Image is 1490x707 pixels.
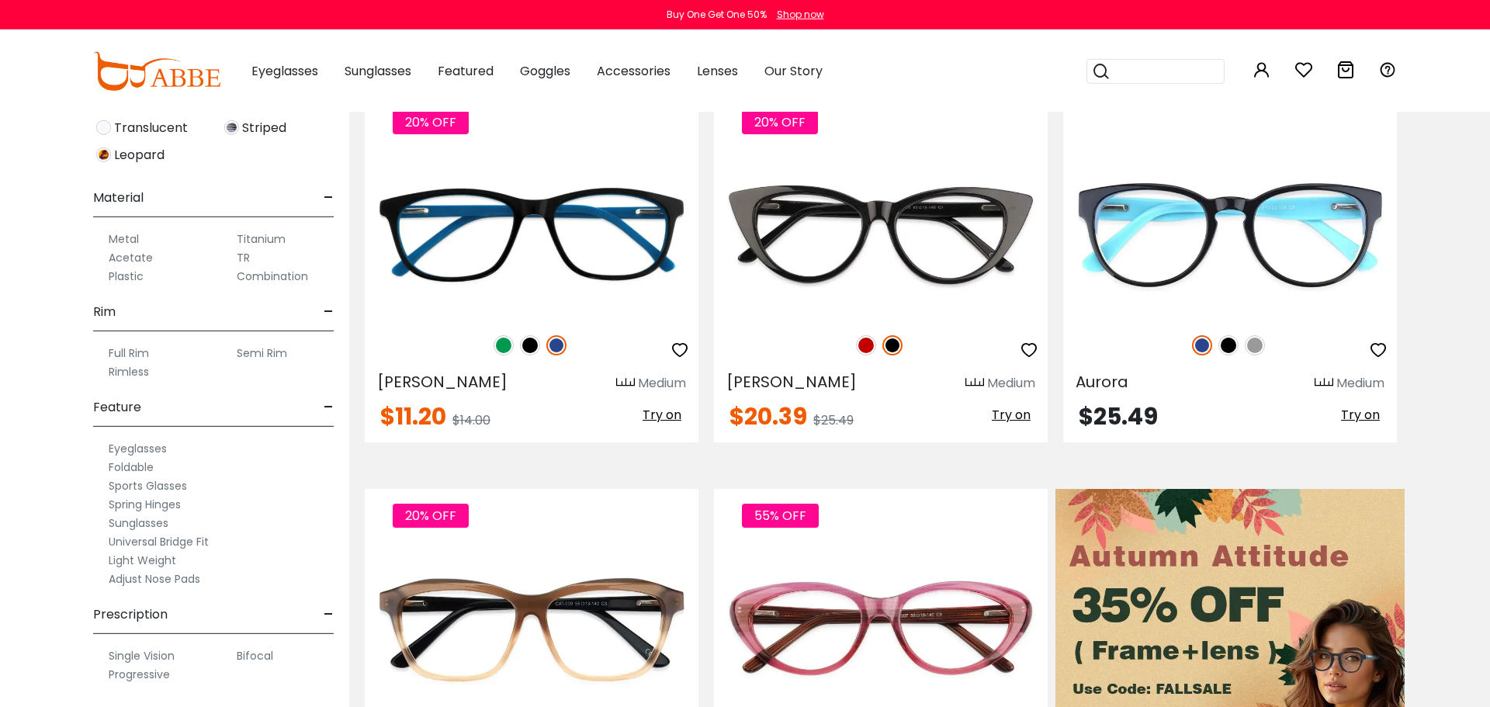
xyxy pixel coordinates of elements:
[742,110,818,134] span: 20% OFF
[109,344,149,362] label: Full Rim
[393,504,469,528] span: 20% OFF
[109,439,167,458] label: Eyeglasses
[494,335,514,355] img: Green
[324,293,334,331] span: -
[742,504,819,528] span: 55% OFF
[109,551,176,570] label: Light Weight
[1079,400,1158,433] span: $25.49
[109,362,149,381] label: Rimless
[109,514,168,532] label: Sunglasses
[638,405,686,425] button: Try on
[597,62,670,80] span: Accessories
[242,119,286,137] span: Striped
[1218,335,1239,355] img: Black
[109,570,200,588] label: Adjust Nose Pads
[520,335,540,355] img: Black
[1315,377,1333,389] img: size ruler
[93,389,141,426] span: Feature
[882,335,903,355] img: Black
[109,267,144,286] label: Plastic
[667,8,767,22] div: Buy One Get One 50%
[93,52,220,91] img: abbeglasses.com
[1245,335,1265,355] img: Gray
[237,248,250,267] label: TR
[1341,406,1380,424] span: Try on
[380,400,446,433] span: $11.20
[452,411,490,429] span: $14.00
[93,293,116,331] span: Rim
[345,62,411,80] span: Sunglasses
[237,230,286,248] label: Titanium
[1336,374,1384,393] div: Medium
[987,405,1035,425] button: Try on
[856,335,876,355] img: Red
[965,377,984,389] img: size ruler
[237,267,308,286] label: Combination
[638,374,686,393] div: Medium
[114,146,165,165] span: Leopard
[109,458,154,477] label: Foldable
[726,371,857,393] span: [PERSON_NAME]
[714,151,1048,318] img: Black Nora - Acetate ,Universal Bridge Fit
[114,119,188,137] span: Translucent
[377,371,508,393] span: [PERSON_NAME]
[769,8,824,21] a: Shop now
[987,374,1035,393] div: Medium
[109,230,139,248] label: Metal
[96,120,111,135] img: Translucent
[1192,335,1212,355] img: Blue
[438,62,494,80] span: Featured
[109,532,209,551] label: Universal Bridge Fit
[109,248,153,267] label: Acetate
[813,411,854,429] span: $25.49
[109,495,181,514] label: Spring Hinges
[109,477,187,495] label: Sports Glasses
[365,151,698,318] img: Blue Machovec - Acetate ,Universal Bridge Fit
[393,110,469,134] span: 20% OFF
[324,179,334,217] span: -
[237,344,287,362] label: Semi Rim
[546,335,567,355] img: Blue
[520,62,570,80] span: Goggles
[237,646,273,665] label: Bifocal
[992,406,1031,424] span: Try on
[324,389,334,426] span: -
[109,665,170,684] label: Progressive
[93,179,144,217] span: Material
[224,120,239,135] img: Striped
[697,62,738,80] span: Lenses
[324,596,334,633] span: -
[96,147,111,162] img: Leopard
[1336,405,1384,425] button: Try on
[777,8,824,22] div: Shop now
[109,646,175,665] label: Single Vision
[1063,151,1397,318] img: Blue Aurora - Acetate ,Universal Bridge Fit
[251,62,318,80] span: Eyeglasses
[93,596,168,633] span: Prescription
[643,406,681,424] span: Try on
[616,377,635,389] img: size ruler
[729,400,807,433] span: $20.39
[764,62,823,80] span: Our Story
[1076,371,1128,393] span: Aurora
